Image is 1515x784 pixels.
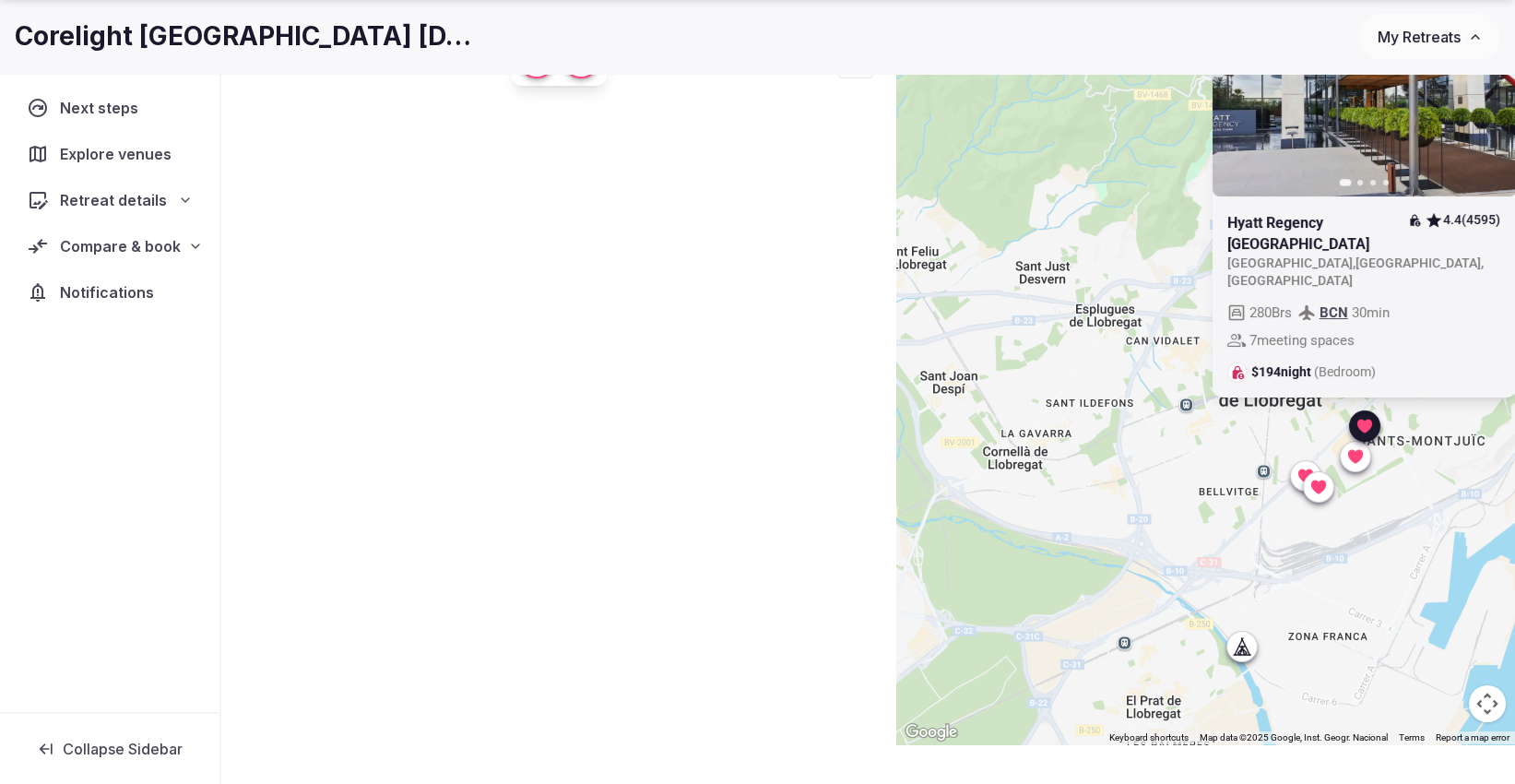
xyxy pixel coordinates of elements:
[15,273,205,312] a: Notifications
[1355,255,1480,270] span: [GEOGRAPHIC_DATA]
[1360,14,1500,60] button: My Retreats
[15,18,487,54] h1: Corelight [GEOGRAPHIC_DATA] [DATE]
[60,97,146,119] span: Next steps
[60,281,161,303] span: Notifications
[1109,731,1189,744] button: Keyboard shortcuts
[1226,273,1352,288] span: [GEOGRAPHIC_DATA]
[1313,364,1375,379] span: (Bedroom)
[60,143,179,165] span: Explore venues
[1351,303,1389,323] span: 30 min
[1319,304,1347,321] a: BCN
[901,720,962,744] img: Google
[1226,255,1352,270] span: [GEOGRAPHIC_DATA]
[1399,732,1425,742] a: Terms
[63,740,183,758] span: Collapse Sidebar
[1442,211,1499,230] span: 4.4 (4595)
[1480,255,1483,270] span: ,
[901,720,962,744] a: Open this area in Google Maps (opens a new window)
[1382,180,1388,185] button: Go to slide 4
[1469,685,1506,722] button: Map camera controls
[15,89,205,127] a: Next steps
[1356,180,1362,185] button: Go to slide 2
[1250,363,1375,382] span: $194 night
[15,135,205,173] a: Explore venues
[1226,213,1407,255] h2: Hyatt Regency [GEOGRAPHIC_DATA]
[15,729,205,769] button: Collapse Sidebar
[1200,732,1388,742] span: Map data ©2025 Google, Inst. Geogr. Nacional
[1339,179,1351,186] button: Go to slide 1
[1369,180,1375,185] button: Go to slide 3
[1378,28,1461,46] span: My Retreats
[1436,732,1509,742] a: Report a map error
[1249,331,1354,350] span: 7 meeting spaces
[1352,255,1355,270] span: ,
[1424,211,1501,230] button: 4.4(4595)
[60,235,181,257] span: Compare & book
[1226,213,1407,255] a: View venue
[1249,303,1291,323] span: 280 Brs
[60,189,167,211] span: Retreat details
